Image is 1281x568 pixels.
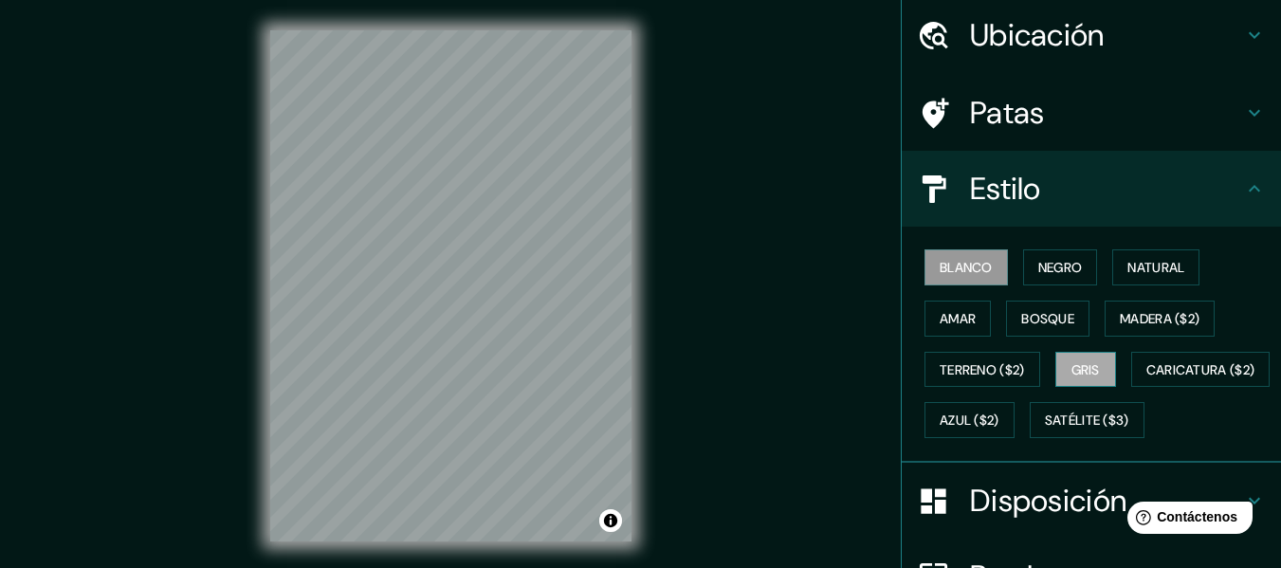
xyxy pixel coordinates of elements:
button: Caricatura ($2) [1131,352,1271,388]
button: Activar o desactivar atribución [599,509,622,532]
iframe: Lanzador de widgets de ayuda [1112,494,1260,547]
div: Estilo [902,151,1281,227]
button: Bosque [1006,301,1089,337]
button: Terreno ($2) [924,352,1040,388]
font: Estilo [970,169,1041,209]
button: Madera ($2) [1105,301,1215,337]
font: Negro [1038,259,1083,276]
button: Satélite ($3) [1030,402,1144,438]
button: Azul ($2) [924,402,1015,438]
button: Blanco [924,249,1008,285]
font: Amar [940,310,976,327]
font: Disposición [970,481,1126,521]
font: Ubicación [970,15,1105,55]
font: Gris [1071,361,1100,378]
font: Bosque [1021,310,1074,327]
div: Patas [902,75,1281,151]
font: Satélite ($3) [1045,412,1129,430]
div: Disposición [902,463,1281,539]
font: Patas [970,93,1045,133]
canvas: Mapa [270,30,631,541]
font: Terreno ($2) [940,361,1025,378]
button: Gris [1055,352,1116,388]
button: Natural [1112,249,1199,285]
font: Blanco [940,259,993,276]
font: Azul ($2) [940,412,999,430]
font: Madera ($2) [1120,310,1199,327]
button: Amar [924,301,991,337]
font: Natural [1127,259,1184,276]
button: Negro [1023,249,1098,285]
font: Caricatura ($2) [1146,361,1255,378]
